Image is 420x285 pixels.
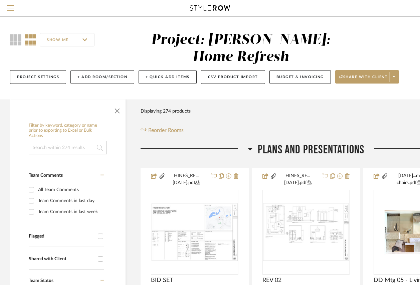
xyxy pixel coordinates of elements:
button: Close [111,103,124,116]
div: Displaying 274 products [141,105,191,118]
button: HINES_RE...[DATE].pdf [165,172,207,186]
div: Flagged [29,234,94,239]
span: Plans and Presentations [258,143,365,157]
button: + Quick Add Items [139,70,197,84]
span: Team Comments [29,173,63,178]
button: + Add Room/Section [70,70,134,84]
button: HINES_RE...[DATE].pdf [277,172,319,186]
div: Team Comments in last day [38,195,102,206]
div: Project: [PERSON_NAME]: Home Refresh [151,33,331,64]
button: Budget & Invoicing [269,70,331,84]
button: CSV Product Import [201,70,265,84]
span: BID SET [151,277,173,284]
span: Reorder Rooms [148,126,184,134]
img: REV 02 [263,203,349,261]
input: Search within 274 results [29,141,107,154]
button: Project Settings [10,70,66,84]
h6: Filter by keyword, category or name prior to exporting to Excel or Bulk Actions [29,123,107,139]
button: Reorder Rooms [141,126,184,134]
span: REV 02 [262,277,281,284]
div: Shared with Client [29,256,94,262]
div: All Team Comments [38,184,102,195]
button: Share with client [335,70,399,84]
span: Team Status [29,278,53,283]
span: Share with client [339,75,388,85]
div: Team Comments in last week [38,206,102,217]
img: BID SET [152,203,238,261]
